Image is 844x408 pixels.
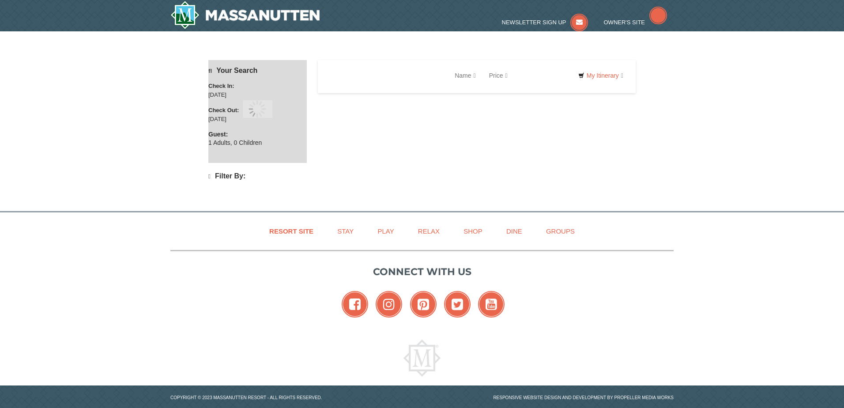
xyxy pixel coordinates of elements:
[495,221,533,241] a: Dine
[482,67,514,84] a: Price
[493,395,674,400] a: Responsive website design and development by Propeller Media Works
[573,69,629,82] a: My Itinerary
[249,100,266,118] img: wait gif
[403,340,441,377] img: Massanutten Resort Logo
[208,172,307,181] h4: Filter By:
[326,221,365,241] a: Stay
[164,394,422,401] p: Copyright © 2023 Massanutten Resort - All Rights Reserved.
[170,264,674,279] p: Connect with us
[170,1,320,29] img: Massanutten Resort Logo
[258,221,324,241] a: Resort Site
[170,1,320,29] a: Massanutten Resort
[502,19,566,26] span: Newsletter Sign Up
[604,19,667,26] a: Owner's Site
[407,221,451,241] a: Relax
[366,221,405,241] a: Play
[448,67,482,84] a: Name
[604,19,645,26] span: Owner's Site
[502,19,588,26] a: Newsletter Sign Up
[535,221,586,241] a: Groups
[452,221,494,241] a: Shop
